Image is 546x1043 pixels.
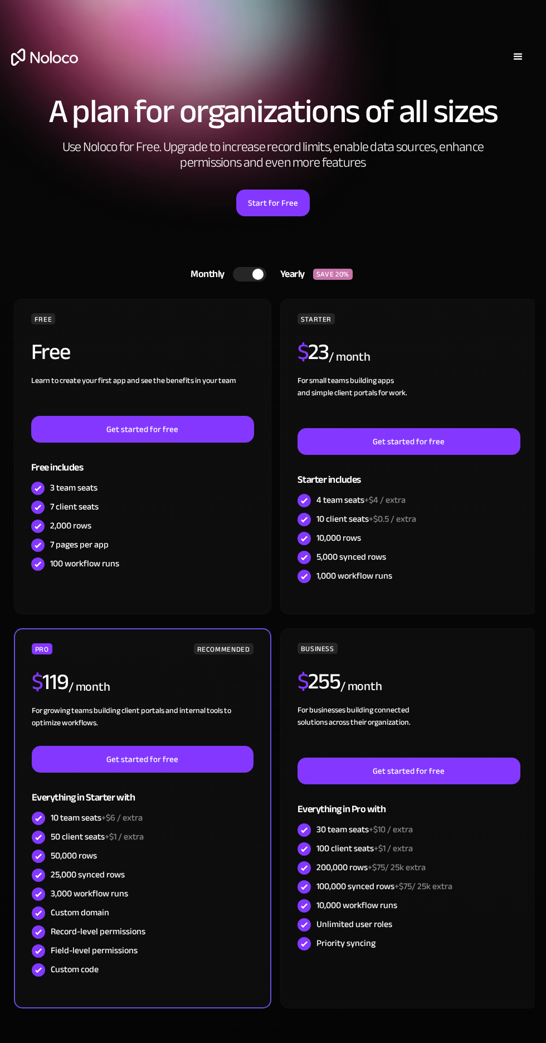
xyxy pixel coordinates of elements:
[50,539,109,551] div: 7 pages per app
[316,899,397,911] div: 10,000 workflow runs
[316,937,376,949] div: Priority syncing
[316,551,386,563] div: 5,000 synced rows
[316,570,392,582] div: 1,000 workflow runs
[32,661,43,703] span: $
[369,511,416,527] span: +$0.5 / extra
[51,944,138,957] div: Field-level permissions
[316,823,413,836] div: 30 team seats
[32,668,69,696] h2: 119
[316,880,452,892] div: 100,000 synced rows
[316,513,416,525] div: 10 client seats
[51,925,145,938] div: Record-level permissions
[32,746,253,773] a: Get started for free
[51,906,109,919] div: Custom domain
[369,821,413,838] span: +$10 / extra
[298,758,520,784] a: Get started for free
[298,375,520,428] div: For small teams building apps and simple client portals for work. ‍
[177,266,233,283] div: Monthly
[69,678,110,696] div: / month
[298,643,338,654] div: BUSINESS
[316,532,361,544] div: 10,000 rows
[31,313,56,324] div: FREE
[298,455,520,491] div: Starter includes
[31,416,254,443] a: Get started for free
[101,809,143,826] span: +$6 / extra
[316,494,406,506] div: 4 team seats
[51,812,143,824] div: 10 team seats
[31,443,254,479] div: Free includes
[32,705,253,746] div: For growing teams building client portals and internal tools to optimize workflows.
[329,348,370,366] div: / month
[298,313,335,324] div: STARTER
[394,878,452,895] span: +$75/ 25k extra
[368,859,426,876] span: +$75/ 25k extra
[31,338,70,366] h2: Free
[11,48,78,66] a: home
[298,668,340,696] h2: 255
[51,869,125,881] div: 25,000 synced rows
[298,331,309,373] span: $
[266,266,313,283] div: Yearly
[51,887,128,900] div: 3,000 workflow runs
[501,40,535,74] div: menu
[298,428,520,455] a: Get started for free
[50,482,97,494] div: 3 team seats
[316,842,413,855] div: 100 client seats
[51,831,144,843] div: 50 client seats
[50,139,496,171] h2: Use Noloco for Free. Upgrade to increase record limits, enable data sources, enhance permissions ...
[364,492,406,508] span: +$4 / extra
[194,643,253,654] div: RECOMMENDED
[50,501,99,513] div: 7 client seats
[50,520,91,532] div: 2,000 rows
[51,963,99,976] div: Custom code
[313,269,353,280] div: SAVE 20%
[31,375,254,416] div: Learn to create your first app and see the benefits in your team ‍
[374,840,413,857] span: +$1 / extra
[50,557,119,570] div: 100 workflow runs
[298,338,329,366] h2: 23
[51,850,97,862] div: 50,000 rows
[105,828,144,845] span: +$1 / extra
[340,678,382,696] div: / month
[316,861,426,874] div: 200,000 rows
[32,643,52,654] div: PRO
[298,704,520,758] div: For businesses building connected solutions across their organization. ‍
[32,773,253,809] div: Everything in Starter with
[298,661,309,702] span: $
[11,95,535,128] h1: A plan for organizations of all sizes
[236,190,310,216] a: Start for Free
[316,918,392,930] div: Unlimited user roles
[298,784,520,821] div: Everything in Pro with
